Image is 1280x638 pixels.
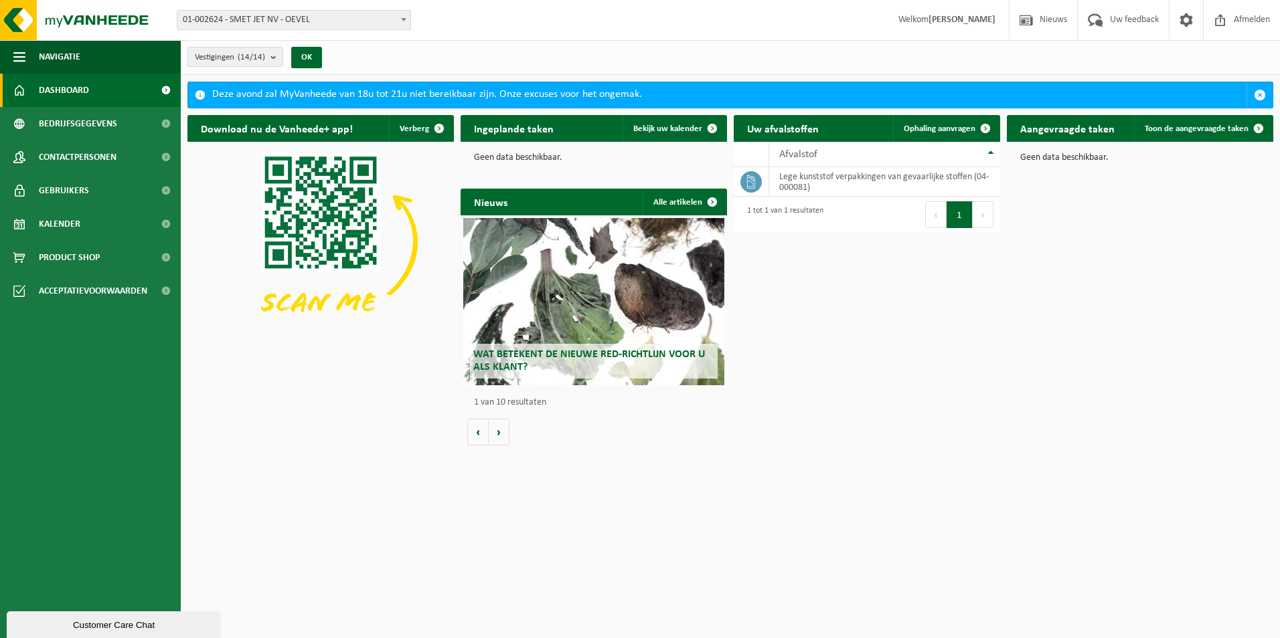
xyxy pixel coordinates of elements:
a: Ophaling aanvragen [893,115,999,142]
button: Vestigingen(14/14) [187,47,283,67]
button: Verberg [389,115,453,142]
strong: [PERSON_NAME] [929,15,995,25]
p: Geen data beschikbaar. [474,153,714,163]
button: 1 [947,201,973,228]
span: Bedrijfsgegevens [39,107,117,140]
h2: Uw afvalstoffen [734,115,832,141]
span: Navigatie [39,40,80,74]
span: Toon de aangevraagde taken [1145,124,1249,133]
button: Next [973,201,993,228]
span: Wat betekent de nieuwe RED-richtlijn voor u als klant? [473,349,705,373]
h2: Download nu de Vanheede+ app! [187,115,366,141]
span: 01-002624 - SMET JET NV - OEVEL [177,10,411,30]
button: OK [291,47,322,68]
h2: Ingeplande taken [461,115,567,141]
span: Contactpersonen [39,140,116,174]
div: Deze avond zal MyVanheede van 18u tot 21u niet bereikbaar zijn. Onze excuses voor het ongemak. [212,82,1247,108]
span: Verberg [400,124,429,133]
span: Dashboard [39,74,89,107]
span: Gebruikers [39,174,89,207]
p: 1 van 10 resultaten [474,398,720,407]
iframe: chat widget [7,609,224,638]
img: Download de VHEPlus App [187,142,454,342]
span: Bekijk uw kalender [633,124,702,133]
span: 01-002624 - SMET JET NV - OEVEL [177,11,410,29]
button: Vorige [467,419,489,445]
count: (14/14) [238,53,265,62]
a: Alle artikelen [643,189,726,215]
span: Vestigingen [195,47,265,68]
button: Volgende [489,419,509,445]
span: Kalender [39,207,80,241]
a: Bekijk uw kalender [623,115,726,142]
p: Geen data beschikbaar. [1020,153,1260,163]
span: Afvalstof [779,149,817,160]
h2: Aangevraagde taken [1007,115,1128,141]
div: 1 tot 1 van 1 resultaten [740,200,823,229]
span: Acceptatievoorwaarden [39,274,147,308]
a: Toon de aangevraagde taken [1134,115,1272,142]
a: Wat betekent de nieuwe RED-richtlijn voor u als klant? [463,218,724,385]
button: Previous [925,201,947,228]
td: lege kunststof verpakkingen van gevaarlijke stoffen (04-000081) [769,167,1000,197]
span: Product Shop [39,241,100,274]
h2: Nieuws [461,189,521,215]
span: Ophaling aanvragen [904,124,975,133]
